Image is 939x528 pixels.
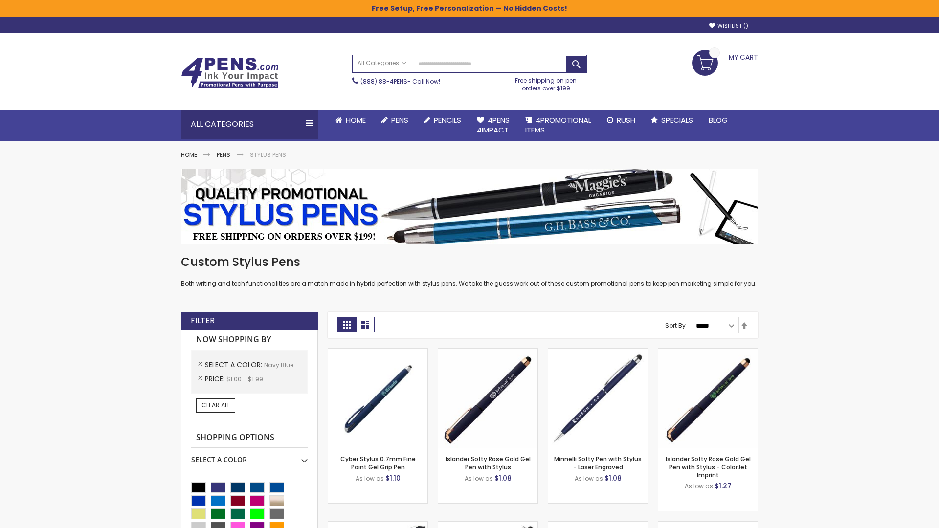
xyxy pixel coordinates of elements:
a: Pens [217,151,230,159]
a: Islander Softy Rose Gold Gel Pen with Stylus - ColorJet Imprint [666,455,751,479]
a: Minnelli Softy Pen with Stylus - Laser Engraved-Navy Blue [548,348,648,356]
a: All Categories [353,55,411,71]
span: Specials [661,115,693,125]
img: Stylus Pens [181,169,758,244]
strong: Stylus Pens [250,151,286,159]
span: Pencils [434,115,461,125]
a: (888) 88-4PENS [360,77,407,86]
span: As low as [356,474,384,483]
div: Both writing and tech functionalities are a match made in hybrid perfection with stylus pens. We ... [181,254,758,288]
span: Clear All [201,401,230,409]
a: 4Pens4impact [469,110,517,141]
a: 4PROMOTIONALITEMS [517,110,599,141]
strong: Now Shopping by [191,330,308,350]
span: Select A Color [205,360,264,370]
div: All Categories [181,110,318,139]
span: $1.08 [604,473,622,483]
a: Rush [599,110,643,131]
img: Islander Softy Rose Gold Gel Pen with Stylus - ColorJet Imprint-Navy Blue [658,349,758,448]
span: As low as [685,482,713,490]
a: Pencils [416,110,469,131]
span: All Categories [358,59,406,67]
span: Price [205,374,226,384]
img: 4Pens Custom Pens and Promotional Products [181,57,279,88]
span: $1.10 [385,473,401,483]
a: Home [181,151,197,159]
span: Home [346,115,366,125]
a: Pens [374,110,416,131]
span: - Call Now! [360,77,440,86]
a: Cyber Stylus 0.7mm Fine Point Gel Grip Pen [340,455,416,471]
a: Home [328,110,374,131]
span: Blog [709,115,728,125]
span: As low as [465,474,493,483]
div: Select A Color [191,448,308,464]
a: Wishlist [709,22,748,30]
img: Cyber Stylus 0.7mm Fine Point Gel Grip Pen-Navy Blue [328,349,427,448]
strong: Filter [191,315,215,326]
a: Islander Softy Rose Gold Gel Pen with Stylus - ColorJet Imprint-Navy Blue [658,348,758,356]
strong: Grid [337,317,356,332]
span: $1.08 [494,473,512,483]
img: Islander Softy Rose Gold Gel Pen with Stylus-Navy Blue [438,349,537,448]
a: Minnelli Softy Pen with Stylus - Laser Engraved [554,455,642,471]
a: Cyber Stylus 0.7mm Fine Point Gel Grip Pen-Navy Blue [328,348,427,356]
strong: Shopping Options [191,427,308,448]
a: Islander Softy Rose Gold Gel Pen with Stylus-Navy Blue [438,348,537,356]
span: Pens [391,115,408,125]
a: Specials [643,110,701,131]
label: Sort By [665,321,686,330]
span: Navy Blue [264,361,293,369]
span: $1.27 [715,481,732,491]
span: As low as [575,474,603,483]
span: $1.00 - $1.99 [226,375,263,383]
h1: Custom Stylus Pens [181,254,758,270]
span: 4Pens 4impact [477,115,510,135]
span: Rush [617,115,635,125]
a: Clear All [196,398,235,412]
a: Islander Softy Rose Gold Gel Pen with Stylus [446,455,531,471]
div: Free shipping on pen orders over $199 [505,73,587,92]
img: Minnelli Softy Pen with Stylus - Laser Engraved-Navy Blue [548,349,648,448]
a: Blog [701,110,736,131]
span: 4PROMOTIONAL ITEMS [525,115,591,135]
